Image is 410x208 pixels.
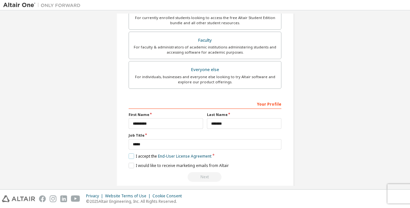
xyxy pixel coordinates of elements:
div: Faculty [133,36,277,45]
div: For currently enrolled students looking to access the free Altair Student Edition bundle and all ... [133,15,277,26]
label: I accept the [129,153,211,159]
div: For individuals, businesses and everyone else looking to try Altair software and explore our prod... [133,74,277,85]
img: instagram.svg [50,195,56,202]
div: Read and acccept EULA to continue [129,172,281,182]
label: Last Name [207,112,281,117]
div: Everyone else [133,65,277,74]
p: © 2025 Altair Engineering, Inc. All Rights Reserved. [86,199,186,204]
div: For faculty & administrators of academic institutions administering students and accessing softwa... [133,45,277,55]
div: Privacy [86,193,105,199]
img: Altair One [3,2,84,8]
label: First Name [129,112,203,117]
label: I would like to receive marketing emails from Altair [129,163,229,168]
label: Job Title [129,133,281,138]
img: youtube.svg [71,195,80,202]
a: End-User License Agreement [158,153,211,159]
img: altair_logo.svg [2,195,35,202]
div: Your Profile [129,99,281,109]
img: linkedin.svg [60,195,67,202]
div: Website Terms of Use [105,193,152,199]
img: facebook.svg [39,195,46,202]
div: Cookie Consent [152,193,186,199]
